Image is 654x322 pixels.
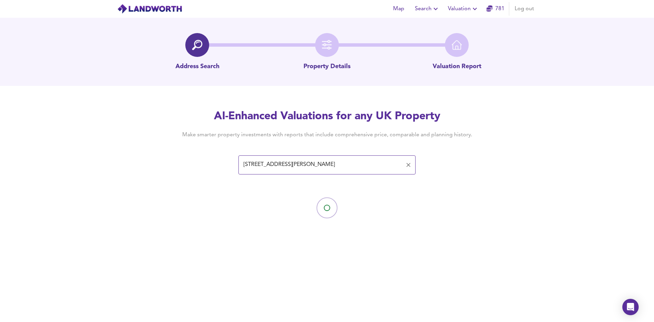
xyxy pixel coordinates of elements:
[445,2,482,16] button: Valuation
[486,4,504,14] a: 781
[622,299,639,315] div: Open Intercom Messenger
[322,40,332,50] img: filter-icon
[303,62,351,71] p: Property Details
[390,4,407,14] span: Map
[484,2,506,16] button: 781
[433,62,481,71] p: Valuation Report
[404,160,413,170] button: Clear
[293,174,361,242] img: Loading...
[242,158,402,171] input: Enter a postcode to start...
[448,4,479,14] span: Valuation
[515,4,534,14] span: Log out
[412,2,442,16] button: Search
[415,4,440,14] span: Search
[192,40,202,50] img: search-icon
[117,4,182,14] img: logo
[452,40,462,50] img: home-icon
[512,2,537,16] button: Log out
[172,109,482,124] h2: AI-Enhanced Valuations for any UK Property
[175,62,219,71] p: Address Search
[172,131,482,139] h4: Make smarter property investments with reports that include comprehensive price, comparable and p...
[388,2,409,16] button: Map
